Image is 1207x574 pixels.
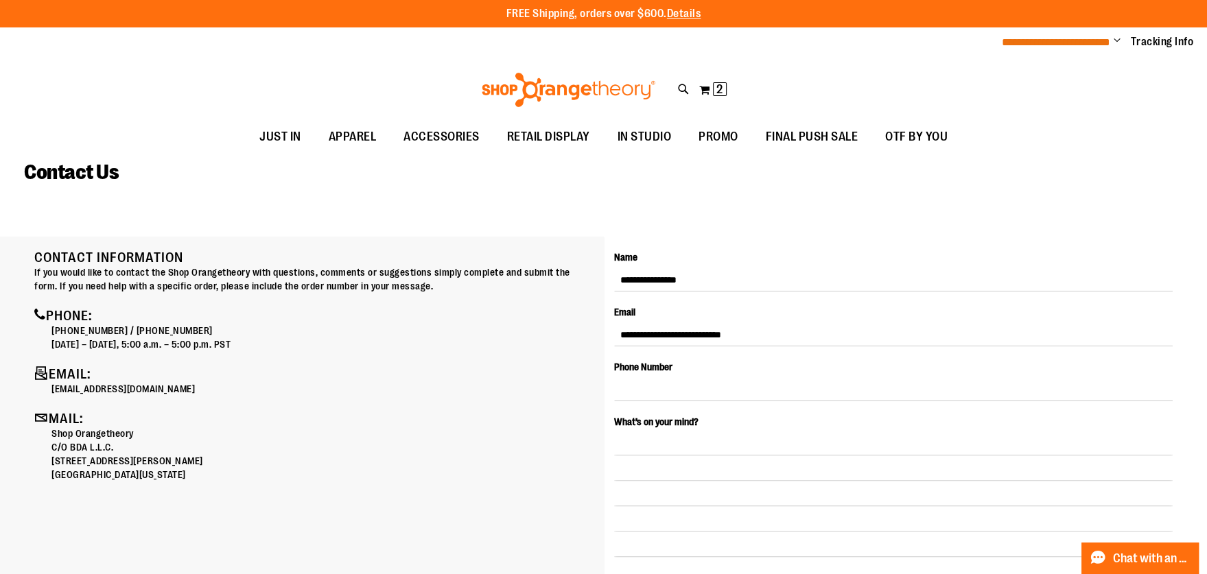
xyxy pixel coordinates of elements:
h4: Phone: [34,307,594,324]
span: FINAL PUSH SALE [766,121,858,152]
a: Details [667,8,701,20]
h4: Email: [34,365,594,382]
span: Name [614,252,637,263]
p: [PHONE_NUMBER] / [PHONE_NUMBER] [51,324,594,337]
span: 2 [716,82,723,96]
span: IN STUDIO [618,121,672,152]
p: C/O BDA L.L.C. [51,440,594,454]
span: ACCESSORIES [403,121,480,152]
p: [DATE] – [DATE], 5:00 a.m. – 5:00 p.m. PST [51,337,594,351]
a: Tracking Info [1131,34,1194,49]
span: RETAIL DISPLAY [507,121,590,152]
span: What’s on your mind? [614,416,699,427]
p: [GEOGRAPHIC_DATA][US_STATE] [51,468,594,481]
span: APPAREL [329,121,377,152]
button: Account menu [1114,35,1121,49]
h4: Mail: [34,409,594,427]
span: PROMO [699,121,738,152]
span: JUST IN [259,121,301,152]
p: FREE Shipping, orders over $600. [506,6,701,22]
p: If you would like to contact the Shop Orangetheory with questions, comments or suggestions simply... [34,265,594,293]
p: [STREET_ADDRESS][PERSON_NAME] [51,454,594,468]
p: Shop Orangetheory [51,427,594,440]
span: Chat with an Expert [1113,552,1191,565]
h4: Contact Information [34,250,594,265]
span: Email [614,307,635,318]
button: Chat with an Expert [1081,542,1199,574]
span: Contact Us [24,160,119,184]
span: Phone Number [614,361,672,372]
p: [EMAIL_ADDRESS][DOMAIN_NAME] [51,382,594,396]
span: OTF BY YOU [885,121,948,152]
img: Shop Orangetheory [480,73,657,107]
